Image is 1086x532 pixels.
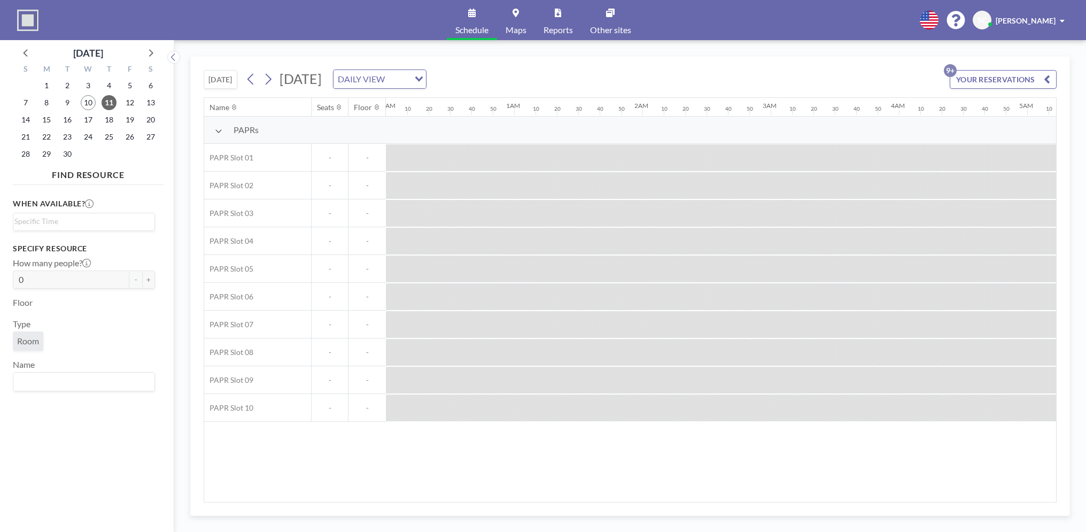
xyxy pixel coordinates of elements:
span: Saturday, September 6, 2025 [143,78,158,93]
div: Floor [354,103,372,112]
div: 40 [854,105,860,112]
input: Search for option [14,375,149,389]
div: 40 [725,105,732,112]
div: 12AM [378,102,395,110]
div: 40 [597,105,603,112]
div: F [119,63,140,77]
span: - [348,236,386,246]
span: - [312,181,348,190]
span: Saturday, September 20, 2025 [143,112,158,127]
span: Wednesday, September 10, 2025 [81,95,96,110]
div: 30 [576,105,582,112]
div: S [15,63,36,77]
input: Search for option [388,72,408,86]
span: PAPR Slot 03 [204,209,253,218]
div: 3AM [763,102,777,110]
span: PAPR Slot 02 [204,181,253,190]
span: - [348,209,386,218]
span: Friday, September 19, 2025 [122,112,137,127]
span: DAILY VIEW [336,72,387,86]
span: Saturday, September 27, 2025 [143,129,158,144]
span: - [312,292,348,302]
label: How many people? [13,258,91,268]
span: Wednesday, September 24, 2025 [81,129,96,144]
div: 10 [918,105,924,112]
span: Schedule [455,26,488,34]
div: Search for option [13,213,154,229]
span: Tuesday, September 9, 2025 [60,95,75,110]
button: - [129,271,142,289]
div: 20 [554,105,561,112]
div: 30 [832,105,839,112]
label: Type [13,319,30,329]
label: Floor [13,297,33,308]
span: Sunday, September 7, 2025 [18,95,33,110]
span: Tuesday, September 16, 2025 [60,112,75,127]
div: Seats [317,103,334,112]
span: Monday, September 22, 2025 [39,129,54,144]
div: 30 [447,105,454,112]
span: - [348,153,386,163]
span: - [312,403,348,413]
span: Friday, September 26, 2025 [122,129,137,144]
button: YOUR RESERVATIONS9+ [950,70,1057,89]
div: 50 [490,105,497,112]
span: - [348,403,386,413]
div: T [98,63,119,77]
span: - [312,153,348,163]
div: 10 [533,105,539,112]
span: PAPRs [234,125,259,135]
span: Friday, September 5, 2025 [122,78,137,93]
span: - [312,209,348,218]
span: - [348,264,386,274]
span: PAPR Slot 07 [204,320,253,329]
span: Maps [506,26,526,34]
div: 50 [875,105,881,112]
div: 10 [1046,105,1052,112]
span: Wednesday, September 3, 2025 [81,78,96,93]
span: PAPR Slot 08 [204,348,253,357]
span: Monday, September 29, 2025 [39,147,54,161]
div: S [140,63,161,77]
h3: Specify resource [13,244,155,253]
div: 1AM [506,102,520,110]
div: 5AM [1019,102,1033,110]
h4: FIND RESOURCE [13,165,164,180]
span: Saturday, September 13, 2025 [143,95,158,110]
div: 30 [704,105,710,112]
span: - [312,320,348,329]
div: 20 [682,105,689,112]
span: Thursday, September 25, 2025 [102,129,117,144]
span: Sunday, September 28, 2025 [18,147,33,161]
span: - [312,264,348,274]
span: Tuesday, September 23, 2025 [60,129,75,144]
div: 4AM [891,102,905,110]
span: - [312,348,348,357]
div: [DATE] [73,45,103,60]
label: Name [13,359,35,370]
div: 10 [789,105,796,112]
span: [DATE] [280,71,322,87]
span: Thursday, September 18, 2025 [102,112,117,127]
span: PAPR Slot 10 [204,403,253,413]
div: 50 [618,105,625,112]
span: Thursday, September 11, 2025 [102,95,117,110]
span: PAPR Slot 01 [204,153,253,163]
span: - [312,375,348,385]
button: + [142,271,155,289]
div: T [57,63,78,77]
div: 20 [811,105,817,112]
span: PAPR Slot 05 [204,264,253,274]
span: PAPR Slot 06 [204,292,253,302]
span: [PERSON_NAME] [996,16,1056,25]
div: M [36,63,57,77]
div: 40 [469,105,475,112]
span: Other sites [590,26,631,34]
div: W [78,63,99,77]
span: Monday, September 8, 2025 [39,95,54,110]
span: - [312,236,348,246]
div: 10 [405,105,411,112]
div: 10 [661,105,668,112]
span: Wednesday, September 17, 2025 [81,112,96,127]
div: 2AM [634,102,648,110]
